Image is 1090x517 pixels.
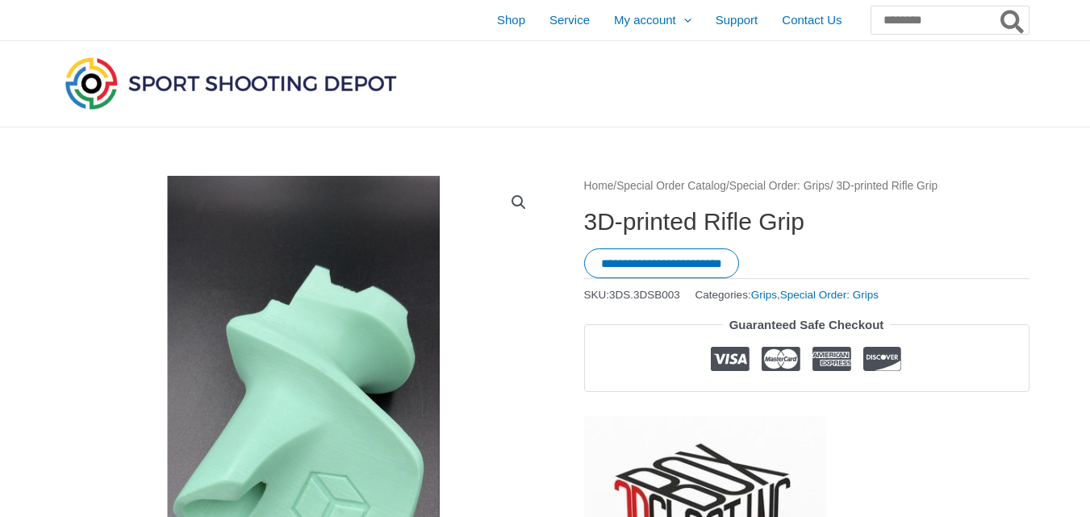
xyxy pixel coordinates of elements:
span: SKU: [584,285,680,305]
button: Search [997,6,1029,34]
a: Special Order: Grips [780,289,879,301]
a: View full-screen image gallery [504,188,533,217]
a: Special Order Catalog [616,180,726,192]
h1: 3D-printed Rifle Grip [584,207,1029,236]
span: Categories: , [695,285,879,305]
img: Sport Shooting Depot [61,53,400,113]
span: 3DS.3DSB003 [609,289,680,301]
legend: Guaranteed Safe Checkout [723,314,891,336]
nav: Breadcrumb [584,176,1029,197]
a: Home [584,180,614,192]
a: Special Order: Grips [729,180,830,192]
a: Grips [751,289,777,301]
